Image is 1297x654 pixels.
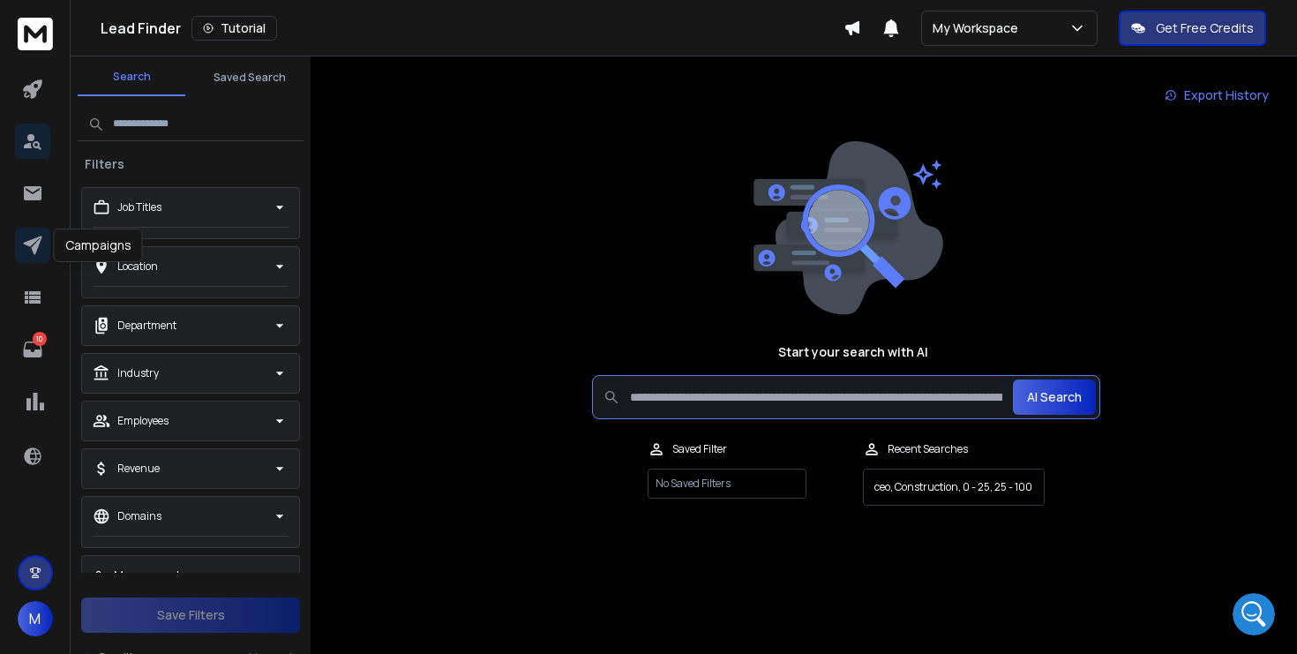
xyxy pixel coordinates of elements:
[109,448,124,462] img: Profile image for Rohan
[117,414,169,428] p: Employees
[88,448,102,462] img: Profile image for Raj
[28,199,275,252] div: You’ll get replies here and in your email: ✉️
[11,7,45,41] button: go back
[933,19,1025,37] p: My Workspace
[78,59,185,96] button: Search
[99,448,113,462] img: Profile image for Lakshita
[135,9,174,22] h1: [URL]
[50,10,79,38] img: Profile image for Raj
[18,601,53,636] button: M
[75,10,103,38] img: Profile image for Lakshita
[874,480,1033,494] p: ceo, Construction, 0 - 25, 25 - 100
[117,200,161,214] p: Job Titles
[43,235,169,249] b: [EMAIL_ADDRESS]
[191,16,277,41] button: Tutorial
[117,259,158,274] p: Location
[27,518,41,532] button: Upload attachment
[78,155,131,173] h3: Filters
[64,101,339,175] div: hello - can you reinstate my account? I am trying to renew my subscription but cant???
[14,337,339,397] div: Mershard says…
[15,481,338,511] textarea: Message…
[1013,380,1096,415] button: AI Search
[101,16,843,41] div: Lead Finder
[310,7,341,39] div: Close
[888,442,968,456] p: Recent Searches
[648,469,806,499] p: No Saved Filters
[117,366,159,380] p: Industry
[196,60,304,95] button: Saved Search
[114,568,180,583] p: Management
[18,448,335,462] div: Waiting for a teammate
[778,343,928,361] h1: Start your search with AI
[84,518,98,532] button: Gif picker
[1119,11,1266,46] button: Get Free Credits
[749,141,943,315] img: image
[33,332,47,346] p: 10
[281,337,339,376] div: hello
[14,189,339,337] div: Box says…
[1156,19,1254,37] p: Get Free Credits
[14,189,289,305] div: You’ll get replies here and in your email:✉️[EMAIL_ADDRESS]The team will be back🕒[DATE]Box • AI A...
[117,509,161,523] p: Domains
[100,10,128,38] img: Profile image for Rohan
[117,319,176,333] p: Department
[43,278,90,292] b: [DATE]
[672,442,727,456] p: Saved Filter
[303,511,331,539] button: Send a message…
[28,260,275,295] div: The team will be back 🕒
[14,101,339,189] div: Mershard says…
[149,22,238,40] p: Back in 2 hours
[15,332,50,367] a: 10
[1233,593,1275,635] iframe: Intercom live chat
[54,229,143,262] div: Campaigns
[56,518,70,532] button: Emoji picker
[28,309,154,319] div: Box • AI Agent • 5h ago
[863,469,1045,506] button: ceo, Construction, 0 - 25, 25 - 100
[78,112,325,164] div: hello - can you reinstate my account? I am trying to renew my subscription but cant???
[117,462,160,476] p: Revenue
[276,7,310,41] button: Home
[112,518,126,532] button: Start recording
[1151,78,1283,113] a: Export History
[295,348,325,365] div: hello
